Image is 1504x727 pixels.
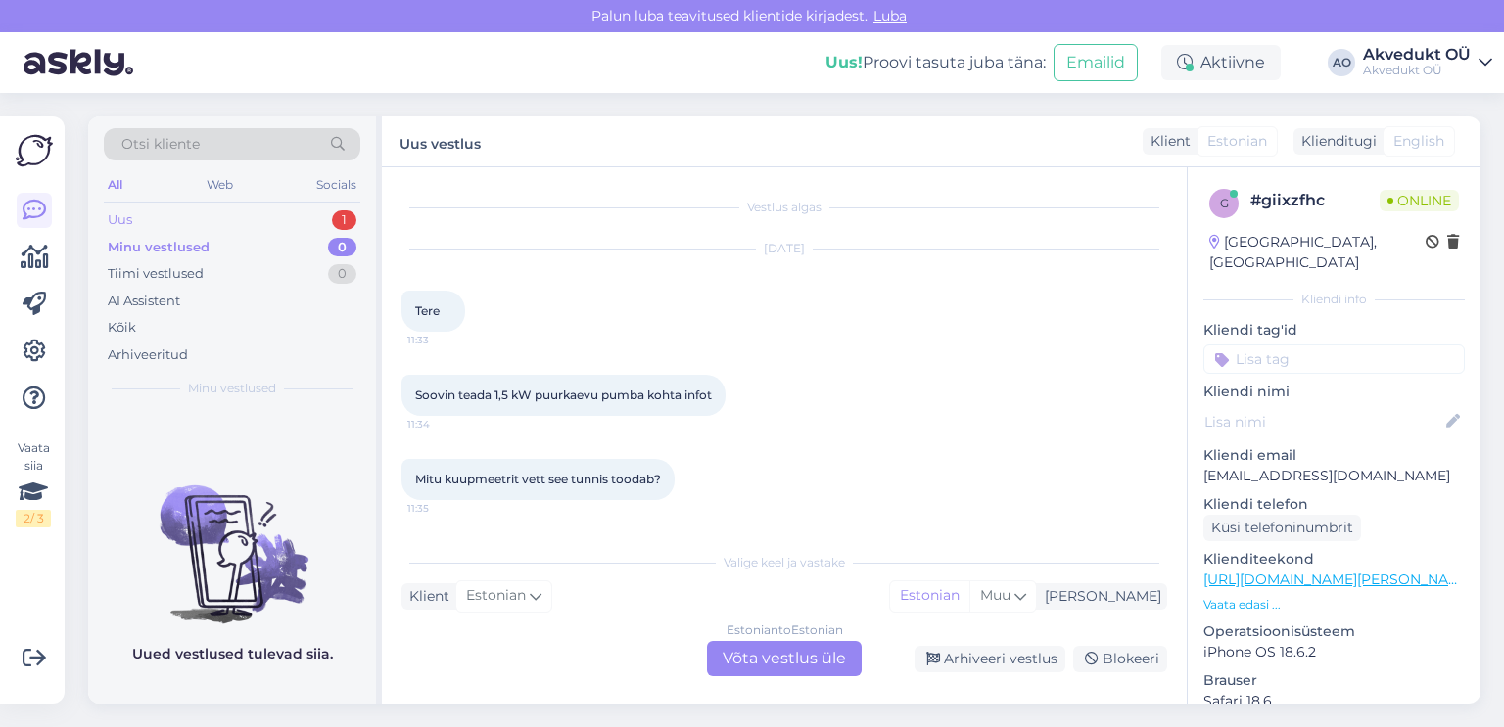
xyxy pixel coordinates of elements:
p: Brauser [1203,670,1465,691]
div: Proovi tasuta juba täna: [825,51,1046,74]
div: 0 [328,264,356,284]
p: Uued vestlused tulevad siia. [132,644,333,664]
input: Lisa tag [1203,344,1465,374]
span: Estonian [1207,131,1267,152]
span: 11:33 [407,333,481,347]
div: Arhiveeri vestlus [915,646,1065,672]
a: Akvedukt OÜAkvedukt OÜ [1363,47,1492,78]
span: Estonian [466,585,526,607]
p: iPhone OS 18.6.2 [1203,642,1465,662]
div: Kõik [108,318,136,338]
div: [PERSON_NAME] [1037,586,1161,607]
div: 2 / 3 [16,510,51,527]
span: Muu [980,586,1010,604]
span: Mitu kuupmeetrit vett see tunnis toodab? [415,472,661,486]
div: Klient [401,586,449,607]
span: Soovin teada 1,5 kW puurkaevu pumba kohta infot [415,387,712,402]
div: Vestlus algas [401,199,1167,216]
div: Socials [312,172,360,198]
span: Tere [415,303,440,318]
div: Arhiveeritud [108,345,188,365]
p: Vaata edasi ... [1203,596,1465,613]
div: # giixzfhc [1250,189,1380,212]
img: Askly Logo [16,132,53,169]
div: Blokeeri [1073,646,1167,672]
span: 11:34 [407,417,481,432]
div: Uus [108,210,132,230]
div: Web [203,172,237,198]
div: Minu vestlused [108,238,210,257]
div: Küsi telefoninumbrit [1203,515,1361,541]
div: 1 [332,210,356,230]
div: Estonian [890,581,969,611]
span: Luba [868,7,913,24]
p: Kliendi email [1203,445,1465,466]
p: Kliendi nimi [1203,382,1465,402]
div: Klient [1143,131,1191,152]
div: Estonian to Estonian [727,621,843,639]
span: 11:35 [407,501,481,516]
div: Valige keel ja vastake [401,554,1167,571]
a: [URL][DOMAIN_NAME][PERSON_NAME] [1203,570,1474,588]
div: Klienditugi [1293,131,1377,152]
span: English [1393,131,1444,152]
span: Otsi kliente [121,134,200,155]
p: Safari 18.6 [1203,691,1465,711]
div: [DATE] [401,240,1167,257]
input: Lisa nimi [1204,411,1442,432]
p: Kliendi tag'id [1203,320,1465,341]
div: Aktiivne [1161,45,1281,80]
span: Online [1380,190,1459,211]
img: No chats [88,450,376,626]
div: Kliendi info [1203,291,1465,308]
div: Võta vestlus üle [707,641,862,676]
b: Uus! [825,53,863,71]
div: AO [1328,49,1355,76]
div: Akvedukt OÜ [1363,47,1471,63]
label: Uus vestlus [399,128,481,155]
div: Akvedukt OÜ [1363,63,1471,78]
span: g [1220,196,1229,210]
p: [EMAIL_ADDRESS][DOMAIN_NAME] [1203,466,1465,486]
div: Vaata siia [16,439,51,527]
div: [GEOGRAPHIC_DATA], [GEOGRAPHIC_DATA] [1209,232,1426,273]
div: 0 [328,238,356,257]
p: Operatsioonisüsteem [1203,621,1465,642]
span: Minu vestlused [188,380,276,397]
div: Tiimi vestlused [108,264,204,284]
button: Emailid [1054,44,1138,81]
div: AI Assistent [108,292,180,311]
p: Klienditeekond [1203,549,1465,569]
div: All [104,172,126,198]
p: Kliendi telefon [1203,494,1465,515]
